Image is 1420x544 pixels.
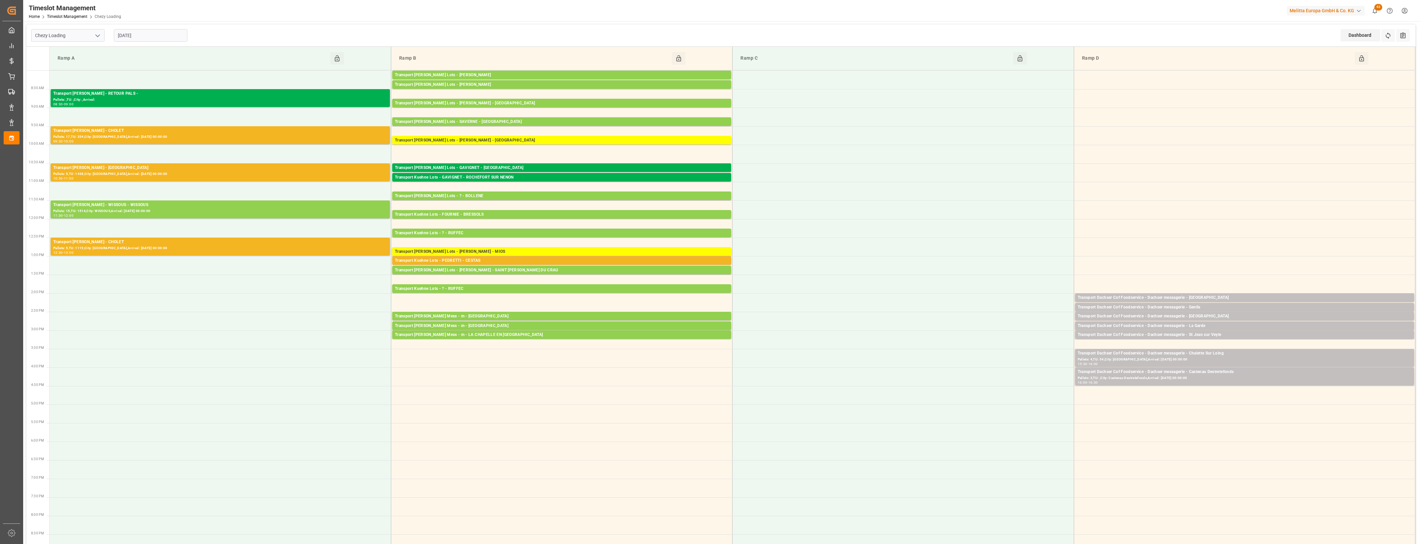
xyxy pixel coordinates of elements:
[1374,4,1382,11] span: 43
[1287,4,1367,17] button: Melitta Europa GmbH & Co. KG
[395,125,729,131] div: Pallets: ,TU: 56,City: [GEOGRAPHIC_DATA],Arrival: [DATE] 00:00:00
[64,140,73,143] div: 10:00
[395,329,729,335] div: Pallets: ,TU: 60,City: [GEOGRAPHIC_DATA],Arrival: [DATE] 00:00:00
[1078,362,1087,365] div: 15:30
[64,251,73,254] div: 13:00
[63,251,64,254] div: -
[1088,381,1098,384] div: 16:30
[53,165,387,171] div: Transport [PERSON_NAME] - [GEOGRAPHIC_DATA]
[395,292,729,298] div: Pallets: 2,TU: 1039,City: RUFFEC,Arrival: [DATE] 00:00:00
[395,107,729,112] div: Pallets: 6,TU: 273,City: [GEOGRAPHIC_DATA],Arrival: [DATE] 00:00:00
[1078,323,1411,329] div: Transport Dachser Cof Foodservice - Dachser messagerie - La Garde
[395,248,729,255] div: Transport [PERSON_NAME] Lots - [PERSON_NAME] - MIOS
[31,272,44,275] span: 1:30 PM
[395,165,729,171] div: Transport [PERSON_NAME] Lots - GAVIGNET - [GEOGRAPHIC_DATA]
[395,79,729,84] div: Pallets: 14,TU: 408,City: CARQUEFOU,Arrival: [DATE] 00:00:00
[31,327,44,331] span: 3:00 PM
[395,72,729,79] div: Transport [PERSON_NAME] Lots - [PERSON_NAME]
[64,214,73,217] div: 12:00
[1078,369,1411,375] div: Transport Dachser Cof Foodservice - Dachser messagerie - Castenau Destretefonds
[1078,357,1411,362] div: Pallets: 4,TU: 54,City: [GEOGRAPHIC_DATA],Arrival: [DATE] 00:00:00
[395,181,729,187] div: Pallets: 3,TU: 56,City: ROCHEFORT SUR NENON,Arrival: [DATE] 00:00:00
[29,160,44,164] span: 10:30 AM
[1078,375,1411,381] div: Pallets: 3,TU: ,City: Castenau Destretefonds,Arrival: [DATE] 00:00:00
[29,14,40,19] a: Home
[395,255,729,261] div: Pallets: 2,TU: 98,City: MIOS,Arrival: [DATE] 00:00:00
[53,214,63,217] div: 11:30
[395,237,729,242] div: Pallets: 1,TU: 539,City: RUFFEC,Arrival: [DATE] 00:00:00
[1078,381,1087,384] div: 16:00
[31,309,44,312] span: 2:30 PM
[31,402,44,405] span: 5:00 PM
[29,3,121,13] div: Timeslot Management
[1078,329,1411,335] div: Pallets: 1,TU: 13,City: [GEOGRAPHIC_DATA],Arrival: [DATE] 00:00:00
[1078,304,1411,311] div: Transport Dachser Cof Foodservice - Dachser messagerie - Genlis
[395,267,729,274] div: Transport [PERSON_NAME] Lots - [PERSON_NAME] - SAINT [PERSON_NAME] DU CRAU
[395,264,729,270] div: Pallets: 2,TU: 320,City: CESTAS,Arrival: [DATE] 00:00:00
[31,346,44,350] span: 3:30 PM
[1078,311,1411,316] div: Pallets: 2,TU: 28,City: [GEOGRAPHIC_DATA],Arrival: [DATE] 00:00:00
[53,128,387,134] div: Transport [PERSON_NAME] - CHOLET
[395,338,729,344] div: Pallets: ,TU: 27,City: [GEOGRAPHIC_DATA],Arrival: [DATE] 00:00:00
[47,14,87,19] a: Timeslot Management
[31,531,44,535] span: 8:30 PM
[395,332,729,338] div: Transport [PERSON_NAME] Mess - m - LA CHAPELLE EN [GEOGRAPHIC_DATA]
[63,103,64,106] div: -
[53,177,63,180] div: 10:30
[1078,301,1411,307] div: Pallets: ,TU: 106,City: [GEOGRAPHIC_DATA],Arrival: [DATE] 00:00:00
[1079,52,1355,65] div: Ramp D
[395,199,729,205] div: Pallets: 9,TU: 744,City: BOLLENE,Arrival: [DATE] 00:00:00
[1087,362,1088,365] div: -
[29,142,44,145] span: 10:00 AM
[395,88,729,94] div: Pallets: 9,TU: 512,City: CARQUEFOU,Arrival: [DATE] 00:00:00
[1078,295,1411,301] div: Transport Dachser Cof Foodservice - Dachser messagerie - [GEOGRAPHIC_DATA]
[92,30,102,41] button: open menu
[53,134,387,140] div: Pallets: 17,TU: 354,City: [GEOGRAPHIC_DATA],Arrival: [DATE] 00:00:00
[63,214,64,217] div: -
[1078,320,1411,325] div: Pallets: 1,TU: 45,City: [GEOGRAPHIC_DATA],Arrival: [DATE] 00:00:00
[53,97,387,103] div: Pallets: ,TU: ,City: ,Arrival:
[53,103,63,106] div: 08:30
[55,52,330,65] div: Ramp A
[31,123,44,127] span: 9:30 AM
[395,137,729,144] div: Transport [PERSON_NAME] Lots - [PERSON_NAME] - [GEOGRAPHIC_DATA]
[31,476,44,479] span: 7:00 PM
[31,86,44,90] span: 8:30 AM
[1078,313,1411,320] div: Transport Dachser Cof Foodservice - Dachser messagerie - [GEOGRAPHIC_DATA]
[1341,29,1380,41] div: Dashboard
[31,290,44,294] span: 2:00 PM
[29,216,44,220] span: 12:00 PM
[31,383,44,387] span: 4:30 PM
[395,174,729,181] div: Transport Kuehne Lots - GAVIGNET - ROCHEFORT SUR NENON
[1087,381,1088,384] div: -
[31,420,44,424] span: 5:30 PM
[395,193,729,199] div: Transport [PERSON_NAME] Lots - ? - BOLLENE
[738,52,1013,65] div: Ramp C
[397,52,672,65] div: Ramp B
[1382,3,1397,18] button: Help Center
[53,171,387,177] div: Pallets: 5,TU: 1438,City: [GEOGRAPHIC_DATA],Arrival: [DATE] 00:00:00
[53,239,387,245] div: Transport [PERSON_NAME] - CHOLET
[1078,338,1411,344] div: Pallets: 2,TU: 60,City: [GEOGRAPHIC_DATA][PERSON_NAME],Arrival: [DATE] 00:00:00
[31,253,44,257] span: 1:00 PM
[31,513,44,517] span: 8:00 PM
[53,90,387,97] div: Transport [PERSON_NAME] - RETOUR PALS -
[31,105,44,108] span: 9:00 AM
[395,320,729,325] div: Pallets: ,TU: 7,City: [GEOGRAPHIC_DATA],Arrival: [DATE] 00:00:00
[29,235,44,238] span: 12:30 PM
[63,140,64,143] div: -
[53,251,63,254] div: 12:30
[395,100,729,107] div: Transport [PERSON_NAME] Lots - [PERSON_NAME] - [GEOGRAPHIC_DATA]
[395,274,729,279] div: Pallets: 11,TU: 261,City: [GEOGRAPHIC_DATA][PERSON_NAME],Arrival: [DATE] 00:00:00
[1078,350,1411,357] div: Transport Dachser Cof Foodservice - Dachser messagerie - Chalette Sur Loing
[63,177,64,180] div: -
[31,494,44,498] span: 7:30 PM
[395,230,729,237] div: Transport Kuehne Lots - ? - RUFFEC
[31,457,44,461] span: 6:30 PM
[31,439,44,442] span: 6:00 PM
[395,313,729,320] div: Transport [PERSON_NAME] Mess - m - [GEOGRAPHIC_DATA]
[53,140,63,143] div: 09:30
[395,171,729,177] div: Pallets: 20,TU: 1032,City: [GEOGRAPHIC_DATA],Arrival: [DATE] 00:00:00
[1078,332,1411,338] div: Transport Dachser Cof Foodservice - Dachser messagerie - St Jean sur Veyle
[64,177,73,180] div: 11:00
